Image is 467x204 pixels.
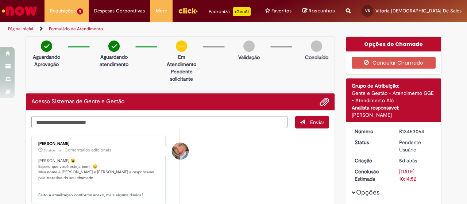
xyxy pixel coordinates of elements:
div: [PERSON_NAME] [352,111,436,119]
dt: Conclusão Estimada [349,168,394,182]
img: click_logo_yellow_360x200.png [178,5,198,16]
span: Despesas Corporativas [94,7,145,15]
dt: Status [349,139,394,146]
button: Adicionar anexos [320,97,329,107]
a: Rascunhos [302,8,335,15]
div: Jacqueline Andrade Galani [172,143,189,159]
span: Requisições [50,7,76,15]
p: Concluído [305,54,328,61]
div: Pendente Usuário [399,139,433,153]
p: Pendente solicitante [164,68,199,82]
div: [PERSON_NAME] [38,142,160,146]
span: Enviar [310,119,324,126]
h2: Acesso Sistemas de Gente e Gestão Histórico de tíquete [31,99,124,105]
div: R13453064 [399,128,433,135]
div: [DATE] 10:14:52 [399,168,433,182]
p: Validação [238,54,260,61]
a: Página inicial [8,26,33,32]
img: img-circle-grey.png [243,41,255,52]
img: ServiceNow [1,4,38,18]
p: Aguardando Aprovação [29,53,64,68]
small: Comentários adicionais [65,147,111,153]
div: Opções do Chamado [346,37,441,51]
dt: Número [349,128,394,135]
p: [PERSON_NAME] 😉 Espero que você esteja bem!! 😊 Meu nome é [PERSON_NAME] e [PERSON_NAME] a respons... [38,158,160,198]
img: check-circle-green.png [41,41,52,52]
span: 5 [77,8,83,15]
div: Padroniza [209,7,251,16]
div: 27/08/2025 15:14:49 [399,157,433,164]
ul: Trilhas de página [5,22,306,36]
span: Rascunhos [309,7,335,14]
span: Favoritos [271,7,292,15]
button: Cancelar Chamado [352,57,436,69]
img: img-circle-grey.png [311,41,322,52]
p: Aguardando atendimento [96,53,132,68]
div: Analista responsável: [352,104,436,111]
img: check-circle-green.png [108,41,120,52]
span: More [156,7,167,15]
div: Grupo de Atribuição: [352,82,436,89]
p: Em Atendimento [164,53,199,68]
dt: Criação [349,157,394,164]
span: 5d atrás [44,148,55,153]
a: Formulário de Atendimento [49,26,103,32]
div: Gente e Gestão - Atendimento GGE - Atendimento Alô [352,89,436,104]
time: 28/08/2025 09:11:17 [44,148,55,153]
p: +GenAi [233,7,251,16]
span: Vitoria [DEMOGRAPHIC_DATA] De Sales [375,8,462,14]
button: Enviar [295,116,329,128]
span: VS [365,8,370,13]
span: 5d atrás [399,157,417,164]
textarea: Digite sua mensagem aqui... [31,116,287,128]
img: circle-minus.png [176,41,187,52]
time: 27/08/2025 15:14:49 [399,157,417,164]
